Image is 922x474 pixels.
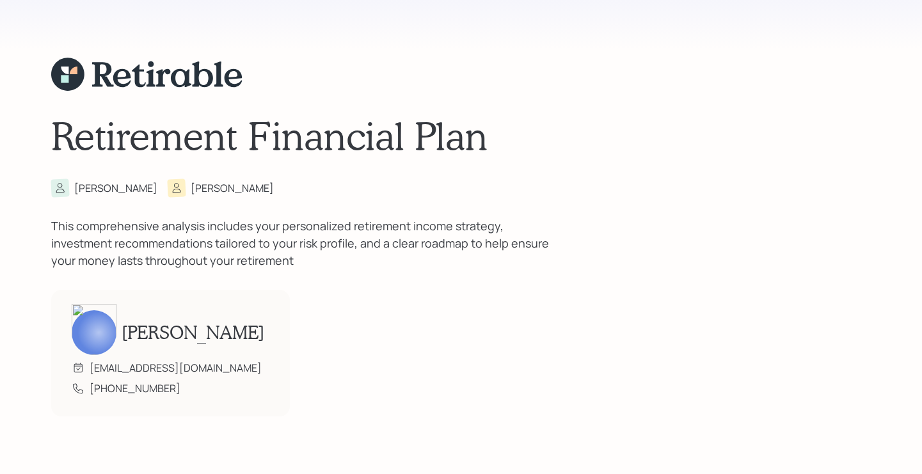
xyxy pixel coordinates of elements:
h2: [PERSON_NAME] [122,322,264,344]
div: [PERSON_NAME] [74,180,157,196]
div: [PHONE_NUMBER] [90,381,180,396]
h1: Retirement Financial Plan [51,113,871,159]
div: [EMAIL_ADDRESS][DOMAIN_NAME] [90,360,262,375]
div: [PERSON_NAME] [191,180,274,196]
div: This comprehensive analysis includes your personalized retirement income strategy, investment rec... [51,217,563,269]
img: michael-russo-headshot.png [72,304,116,355]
